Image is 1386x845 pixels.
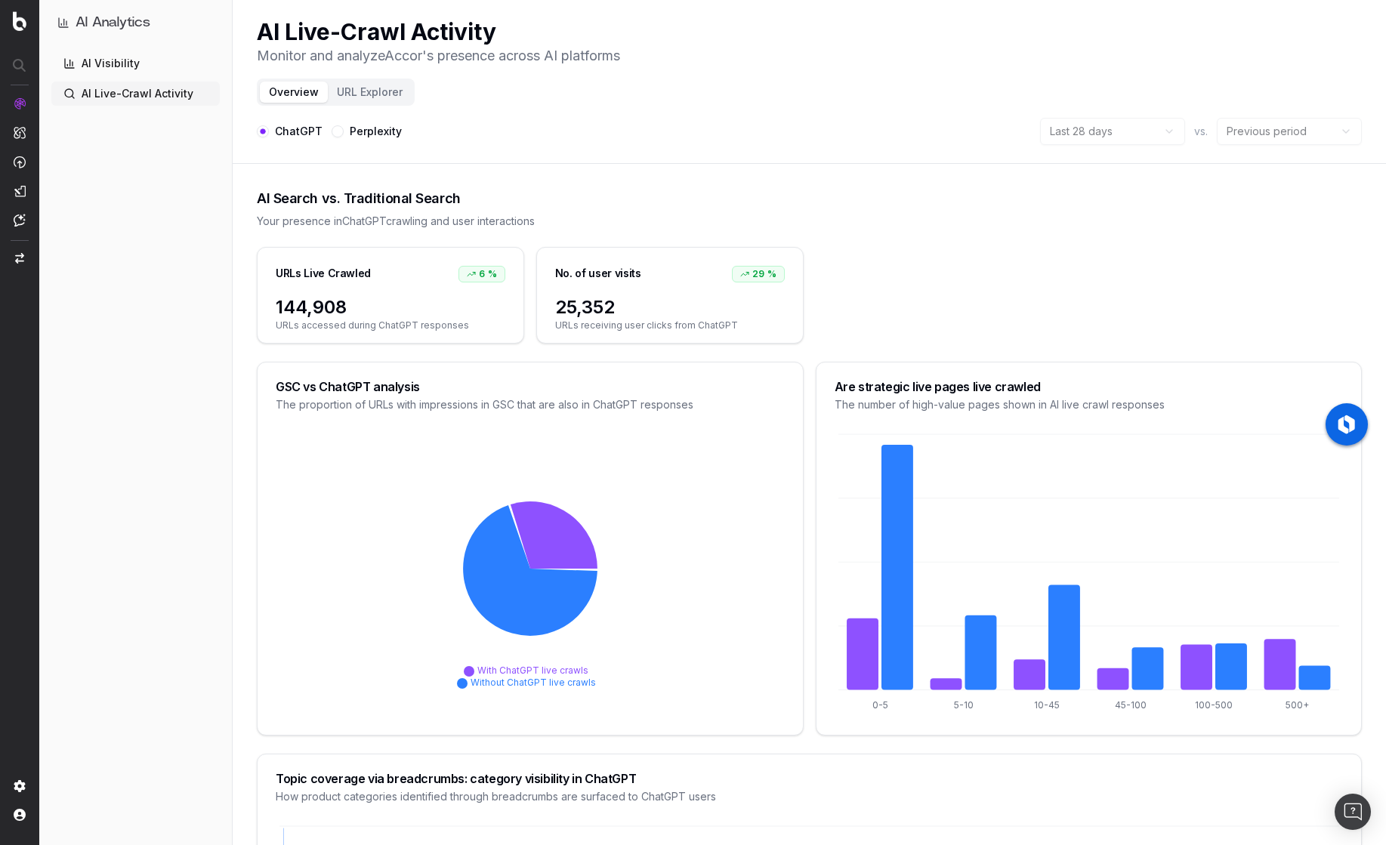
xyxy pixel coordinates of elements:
[57,12,214,33] button: AI Analytics
[276,266,371,281] div: URLs Live Crawled
[76,12,150,33] h1: AI Analytics
[14,126,26,139] img: Intelligence
[1034,699,1060,711] tspan: 10-45
[471,677,596,688] span: Without ChatGPT live crawls
[276,381,785,393] div: GSC vs ChatGPT analysis
[276,773,1343,785] div: Topic coverage via breadcrumbs: category visibility in ChatGPT
[1115,699,1147,711] tspan: 45-100
[767,268,776,280] span: %
[257,45,620,66] p: Monitor and analyze Accor 's presence across AI platforms
[276,397,785,412] div: The proportion of URLs with impressions in GSC that are also in ChatGPT responses
[458,266,505,282] div: 6
[13,11,26,31] img: Botify logo
[257,188,1362,209] div: AI Search vs. Traditional Search
[276,319,505,332] span: URLs accessed during ChatGPT responses
[14,156,26,168] img: Activation
[257,214,1362,229] div: Your presence in ChatGPT crawling and user interactions
[350,126,402,137] label: Perplexity
[51,51,220,76] a: AI Visibility
[477,665,588,676] span: With ChatGPT live crawls
[15,253,24,264] img: Switch project
[555,319,785,332] span: URLs receiving user clicks from ChatGPT
[275,126,323,137] label: ChatGPT
[14,780,26,792] img: Setting
[276,789,1343,804] div: How product categories identified through breadcrumbs are surfaced to ChatGPT users
[1195,699,1233,711] tspan: 100-500
[14,809,26,821] img: My account
[260,82,328,103] button: Overview
[1286,699,1309,711] tspan: 500+
[14,97,26,109] img: Analytics
[835,381,1344,393] div: Are strategic live pages live crawled
[328,82,412,103] button: URL Explorer
[555,266,641,281] div: No. of user visits
[14,185,26,197] img: Studio
[732,266,785,282] div: 29
[1335,794,1371,830] div: Open Intercom Messenger
[555,295,785,319] span: 25,352
[14,214,26,227] img: Assist
[51,82,220,106] a: AI Live-Crawl Activity
[488,268,497,280] span: %
[1194,124,1208,139] span: vs.
[835,397,1344,412] div: The number of high-value pages shown in AI live crawl responses
[953,699,973,711] tspan: 5-10
[257,18,620,45] h1: AI Live-Crawl Activity
[872,699,887,711] tspan: 0-5
[276,295,505,319] span: 144,908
